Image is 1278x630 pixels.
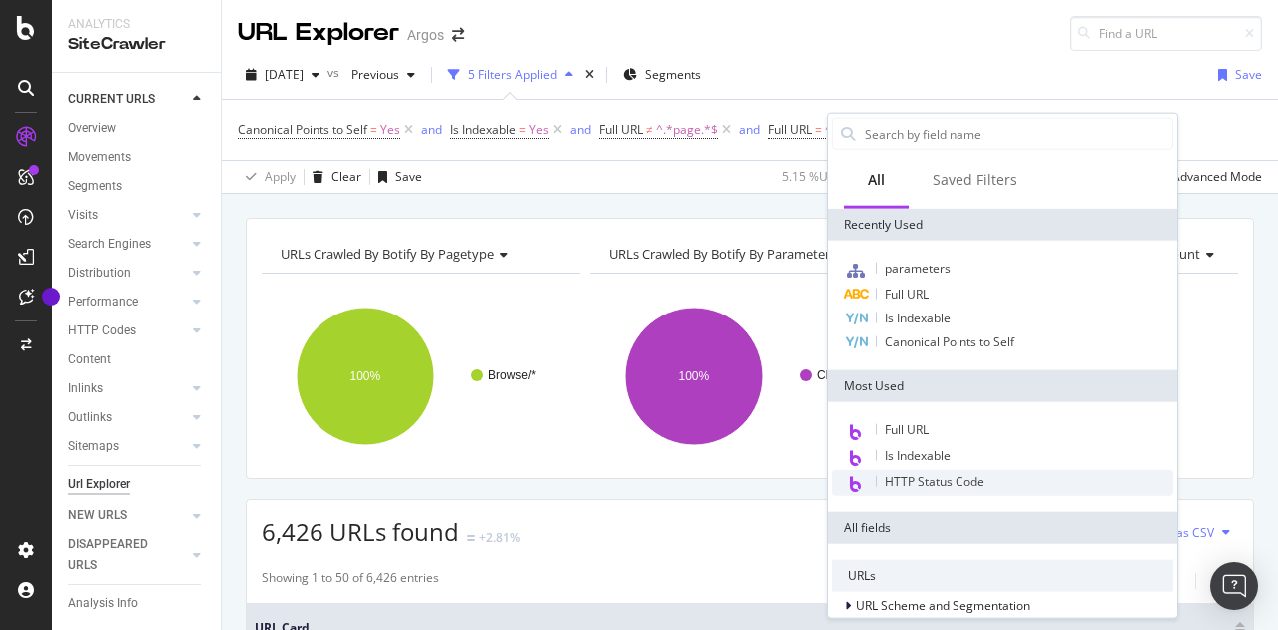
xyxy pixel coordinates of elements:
span: Yes [380,116,400,144]
div: Save [1235,66,1262,83]
span: Is Indexable [885,447,951,464]
div: DISAPPEARED URLS [68,534,169,576]
a: Outlinks [68,407,187,428]
div: Switch to Advanced Mode [1119,168,1262,185]
span: Full URL [599,121,643,138]
a: Distribution [68,263,187,284]
span: Is Indexable [885,310,951,326]
span: = [815,121,822,138]
span: Canonical Points to Self [885,333,1014,350]
div: times [581,65,598,85]
a: Search Engines [68,234,187,255]
button: 5 Filters Applied [440,59,581,91]
a: Inlinks [68,378,187,399]
input: Find a URL [1070,16,1262,51]
span: URLs Crawled By Botify By parameter_count [939,245,1200,263]
div: Recently Used [828,209,1177,241]
div: and [739,121,760,138]
div: All fields [828,512,1177,544]
div: SiteCrawler [68,33,205,56]
span: Full URL [768,121,812,138]
div: 5.15 % URLs ( 6K on 125K ) [782,168,920,185]
a: Overview [68,118,207,139]
img: Equal [467,535,475,541]
a: DISAPPEARED URLS [68,534,187,576]
div: Url Explorer [68,474,130,495]
a: NEW URLS [68,505,187,526]
a: Content [68,349,207,370]
span: ^.*page.*$ [656,116,718,144]
span: URLs Crawled By Botify By pagetype [281,245,494,263]
div: Saved Filters [933,170,1017,190]
div: HTTP Codes [68,320,136,341]
div: Tooltip anchor [42,288,60,306]
span: URL Scheme and Segmentation [856,597,1030,614]
span: Canonical Points to Self [238,121,367,138]
div: Performance [68,292,138,313]
div: Segments [68,176,122,197]
button: Save [1210,59,1262,91]
text: 100% [679,369,710,383]
div: URL Explorer [238,16,399,50]
text: Browse/* [488,368,536,382]
div: Showing 1 to 50 of 6,426 entries [262,569,439,593]
span: = [370,121,377,138]
div: Outlinks [68,407,112,428]
div: Sitemaps [68,436,119,457]
span: Yes [529,116,549,144]
div: Analysis Info [68,593,138,614]
div: 5 Filters Applied [468,66,557,83]
div: arrow-right-arrow-left [452,28,464,42]
div: Distribution [68,263,131,284]
a: Url Explorer [68,474,207,495]
svg: A chart. [590,290,904,463]
div: Analytics [68,16,205,33]
div: Most Used [828,370,1177,402]
a: Movements [68,147,207,168]
div: and [570,121,591,138]
span: 2025 Oct. 1st [265,66,304,83]
button: Switch to Advanced Mode [1111,161,1262,193]
input: Search by field name [863,119,1172,149]
span: URLs Crawled By Botify By parameters [609,245,836,263]
span: parameters [885,260,951,277]
div: CURRENT URLS [68,89,155,110]
span: ^.*/browse/.*$ [825,116,908,144]
div: Content [68,349,111,370]
button: [DATE] [238,59,327,91]
button: and [570,120,591,139]
span: = [519,121,526,138]
button: Previous [343,59,423,91]
div: Save [395,168,422,185]
a: Segments [68,176,207,197]
a: Analysis Info [68,593,207,614]
div: All [868,170,885,190]
span: Segments [645,66,701,83]
span: ≠ [646,121,653,138]
span: Full URL [885,421,929,438]
button: Apply [238,161,296,193]
div: Movements [68,147,131,168]
span: HTTP Status Code [885,473,984,490]
button: and [421,120,442,139]
button: and [739,120,760,139]
text: 100% [350,369,381,383]
span: vs [327,64,343,81]
svg: A chart. [262,290,575,463]
span: Full URL [885,286,929,303]
button: Clear [305,161,361,193]
a: Performance [68,292,187,313]
div: Open Intercom Messenger [1210,562,1258,610]
div: Argos [407,25,444,45]
div: NEW URLS [68,505,127,526]
h4: URLs Crawled By Botify By pagetype [277,238,562,270]
a: HTTP Codes [68,320,187,341]
span: Previous [343,66,399,83]
span: Is Indexable [450,121,516,138]
a: Visits [68,205,187,226]
h4: URLs Crawled By Botify By parameters [605,238,891,270]
div: +2.81% [479,529,520,546]
a: CURRENT URLS [68,89,187,110]
span: 6,426 URLs found [262,515,459,548]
